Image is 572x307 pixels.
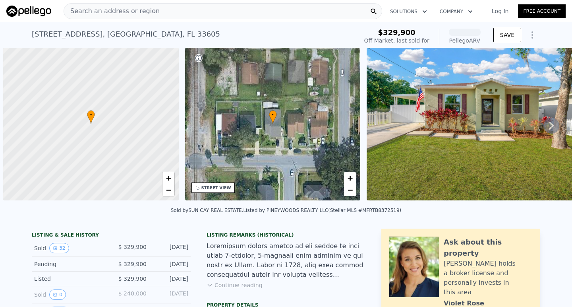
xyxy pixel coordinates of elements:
a: Zoom in [344,172,356,184]
button: Company [433,4,479,19]
div: LISTING & SALE HISTORY [32,232,191,240]
div: Listed [34,275,105,283]
button: SAVE [493,28,521,42]
span: − [166,185,171,195]
a: Zoom in [162,172,174,184]
div: [DATE] [153,290,188,300]
div: [DATE] [153,260,188,268]
div: Pending [34,260,105,268]
div: Sold [34,290,105,300]
img: Pellego [6,6,51,17]
span: − [348,185,353,195]
div: • [87,110,95,124]
button: Show Options [524,27,540,43]
button: View historical data [49,243,69,253]
div: Listing Remarks (Historical) [207,232,365,238]
span: $329,900 [378,28,415,37]
div: Off Market, last sold for [364,37,429,45]
button: Continue reading [207,281,263,289]
div: Sold [34,243,105,253]
a: Log In [482,7,518,15]
a: Zoom out [162,184,174,196]
span: + [348,173,353,183]
div: [DATE] [153,243,188,253]
span: $ 329,900 [118,261,147,267]
button: Solutions [384,4,433,19]
div: [DATE] [153,275,188,283]
span: • [87,111,95,119]
div: Loremipsum dolors ametco ad eli seddoe te inci utlab 7-etdolor, 5-magnaali enim adminim ve qui no... [207,241,365,280]
span: $ 329,900 [118,276,147,282]
div: Listed by PINEYWOODS REALTY LLC (Stellar MLS #MFRTB8372519) [243,208,401,213]
a: Free Account [518,4,566,18]
div: [PERSON_NAME] holds a broker license and personally invests in this area [444,259,532,297]
span: • [269,111,277,119]
button: View historical data [49,290,66,300]
div: [STREET_ADDRESS] , [GEOGRAPHIC_DATA] , FL 33605 [32,29,220,40]
span: $ 329,900 [118,244,147,250]
a: Zoom out [344,184,356,196]
div: Sold by SUN CAY REAL ESTATE . [171,208,243,213]
span: $ 240,000 [118,290,147,297]
div: STREET VIEW [201,185,231,191]
div: • [269,110,277,124]
div: Pellego ARV [449,37,481,45]
span: Search an address or region [64,6,160,16]
div: Ask about this property [444,237,532,259]
span: + [166,173,171,183]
